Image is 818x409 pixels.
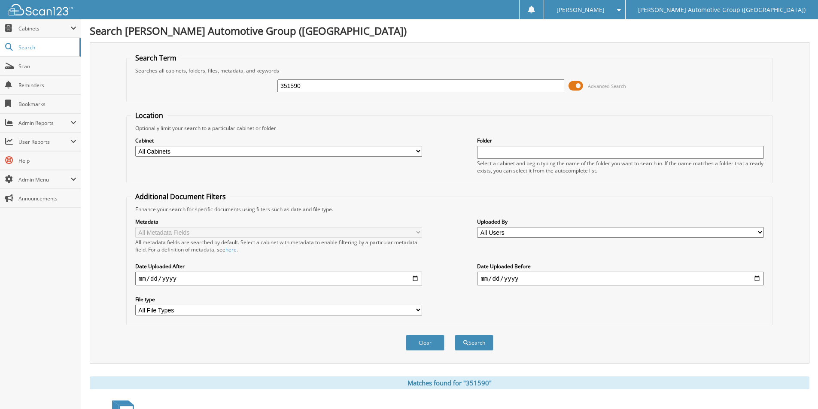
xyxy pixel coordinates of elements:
label: Metadata [135,218,422,225]
div: Matches found for "351590" [90,376,809,389]
img: scan123-logo-white.svg [9,4,73,15]
div: Searches all cabinets, folders, files, metadata, and keywords [131,67,768,74]
input: end [477,272,764,285]
div: All metadata fields are searched by default. Select a cabinet with metadata to enable filtering b... [135,239,422,253]
span: Admin Reports [18,119,70,127]
label: Uploaded By [477,218,764,225]
legend: Search Term [131,53,181,63]
label: Date Uploaded Before [477,263,764,270]
span: Reminders [18,82,76,89]
button: Clear [406,335,444,351]
span: User Reports [18,138,70,145]
label: File type [135,296,422,303]
span: [PERSON_NAME] Automotive Group ([GEOGRAPHIC_DATA]) [638,7,806,12]
span: Search [18,44,75,51]
div: Enhance your search for specific documents using filters such as date and file type. [131,206,768,213]
span: Announcements [18,195,76,202]
div: Select a cabinet and begin typing the name of the folder you want to search in. If the name match... [477,160,764,174]
label: Date Uploaded After [135,263,422,270]
span: [PERSON_NAME] [556,7,605,12]
label: Folder [477,137,764,144]
span: Advanced Search [588,83,626,89]
h1: Search [PERSON_NAME] Automotive Group ([GEOGRAPHIC_DATA]) [90,24,809,38]
input: start [135,272,422,285]
legend: Location [131,111,167,120]
span: Admin Menu [18,176,70,183]
span: Cabinets [18,25,70,32]
div: Optionally limit your search to a particular cabinet or folder [131,124,768,132]
label: Cabinet [135,137,422,144]
span: Help [18,157,76,164]
a: here [225,246,237,253]
legend: Additional Document Filters [131,192,230,201]
span: Bookmarks [18,100,76,108]
span: Scan [18,63,76,70]
button: Search [455,335,493,351]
